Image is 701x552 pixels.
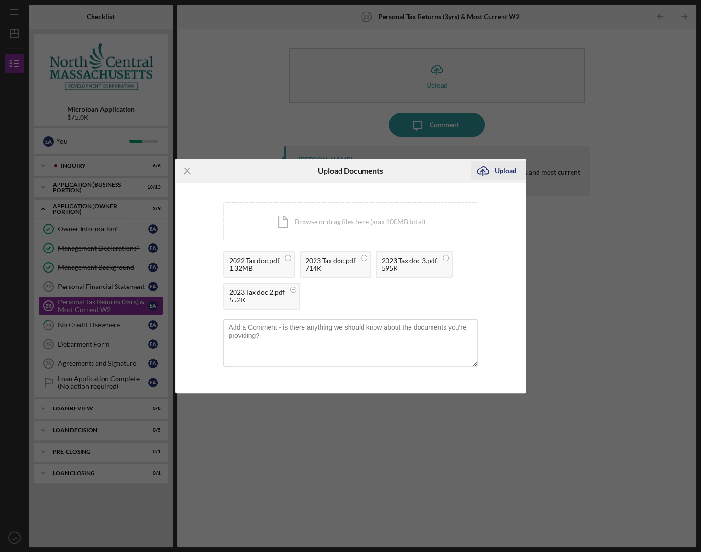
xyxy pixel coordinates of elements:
[382,264,437,272] div: 595K
[305,264,356,272] div: 714K
[471,161,526,180] button: Upload
[305,257,356,264] div: 2023 Tax doc.pdf
[382,257,437,264] div: 2023 Tax doc 3.pdf
[229,257,280,264] div: 2022 Tax doc.pdf
[318,167,383,175] h6: Upload Documents
[229,264,280,272] div: 1.32MB
[229,296,285,304] div: 552K
[495,161,516,180] div: Upload
[229,288,285,296] div: 2023 Tax doc 2.pdf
